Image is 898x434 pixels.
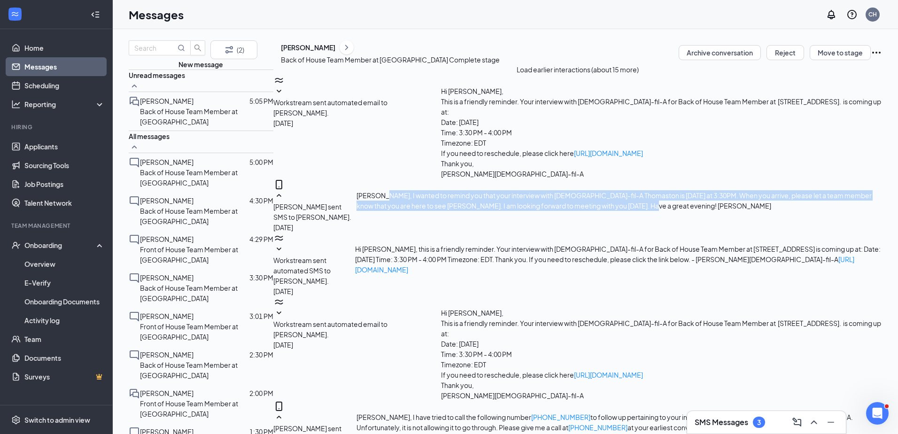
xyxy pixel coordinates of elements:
[846,9,858,20] svg: QuestionInfo
[273,202,351,221] span: [PERSON_NAME] sent SMS to [PERSON_NAME].
[140,320,273,341] p: Front of House Team Member at [GEOGRAPHIC_DATA]
[273,256,331,285] span: Workstream sent automated SMS to [PERSON_NAME].
[140,349,194,357] span: [PERSON_NAME]
[273,190,285,201] svg: SmallChevronUp
[24,367,105,386] a: SurveysCrown
[24,330,105,349] a: Team
[129,310,140,321] svg: ChatInactive
[140,243,273,263] p: Front of House Team Member at [GEOGRAPHIC_DATA]
[140,281,273,302] p: Back of House Team Member at [GEOGRAPHIC_DATA]
[273,308,285,319] svg: SmallChevronDown
[441,339,882,370] p: Date: [DATE] Time: 3:30 PM - 4:00 PM Timezone: EDT
[441,86,882,96] p: Hi [PERSON_NAME],
[140,272,194,280] span: [PERSON_NAME]
[441,308,882,318] p: Hi [PERSON_NAME],
[24,273,105,292] a: E-Verify
[249,155,273,166] p: 5:00 PM
[273,244,285,255] svg: SmallChevronDown
[129,232,140,244] svg: ChatInactive
[11,240,21,250] svg: UserCheck
[790,415,805,430] button: ComposeMessage
[249,232,273,243] p: 4:29 PM
[11,123,103,131] div: Hiring
[140,156,194,165] span: [PERSON_NAME]
[826,9,837,20] svg: Notifications
[810,45,871,60] button: Move to stage
[441,318,882,339] p: This is a friendly reminder. Your interview with [DEMOGRAPHIC_DATA]-fil-A for Back of House Team ...
[24,100,105,109] div: Reporting
[24,57,105,76] a: Messages
[281,43,335,52] div: [PERSON_NAME]
[441,169,882,179] p: [PERSON_NAME][DEMOGRAPHIC_DATA]-fil-A
[791,417,803,428] svg: ComposeMessage
[441,158,882,169] p: Thank you,
[757,418,761,426] div: 3
[24,255,105,273] a: Overview
[355,245,881,274] span: Hi [PERSON_NAME], this is a friendly reminder. Your interview with [DEMOGRAPHIC_DATA]-fil-A for B...
[273,86,285,97] svg: SmallChevronDown
[190,40,205,55] button: search
[871,47,882,58] svg: Ellipses
[24,175,105,194] a: Job Postings
[91,10,100,19] svg: Collapse
[24,156,105,175] a: Sourcing Tools
[24,76,105,95] a: Scheduling
[129,348,140,359] svg: ChatInactive
[517,64,639,75] button: Load earlier interactions (about 15 more)
[191,44,205,52] span: search
[273,320,387,339] span: Workstream sent automated email to [PERSON_NAME].
[24,349,105,367] a: Documents
[129,194,140,205] svg: ChatInactive
[281,54,500,65] p: Back of House Team Member at [GEOGRAPHIC_DATA] Complete stage
[679,45,761,60] button: Archive conversation
[140,387,194,396] span: [PERSON_NAME]
[140,397,273,418] p: Front of House Team Member at [GEOGRAPHIC_DATA]
[249,271,273,281] p: 3:30 PM
[134,43,176,53] input: Search
[866,402,889,425] iframe: Intercom live chat
[441,380,882,390] p: Thank you,
[273,98,387,117] span: Workstream sent automated email to [PERSON_NAME].
[140,95,194,104] span: [PERSON_NAME]
[441,370,882,380] p: If you need to reschedule, please click here
[140,195,194,203] span: [PERSON_NAME]
[11,100,21,109] svg: Analysis
[342,42,351,53] svg: ChevronRight
[210,40,257,59] button: Filter (2)
[249,310,273,320] p: 3:01 PM
[24,415,90,425] div: Switch to admin view
[129,387,140,398] svg: DoubleChat
[868,10,877,18] div: CH
[140,310,194,319] span: [PERSON_NAME]
[574,371,643,379] a: [URL][DOMAIN_NAME]
[178,59,223,70] button: New message
[178,44,185,52] svg: MagnifyingGlass
[11,222,103,230] div: Team Management
[574,149,643,157] a: [URL][DOMAIN_NAME]
[249,194,273,204] p: 4:30 PM
[24,240,97,250] div: Onboarding
[224,44,235,55] svg: Filter
[273,222,293,232] span: [DATE]
[140,204,273,225] p: Back of House Team Member at [GEOGRAPHIC_DATA]
[273,296,285,308] svg: WorkstreamLogo
[531,413,590,421] a: [PHONE_NUMBER]
[441,96,882,117] p: This is a friendly reminder. Your interview with [DEMOGRAPHIC_DATA]-fil-A for Back of House Team ...
[273,340,293,350] span: [DATE]
[808,417,820,428] svg: ChevronUp
[129,131,170,139] span: All messages
[24,39,105,57] a: Home
[11,415,21,425] svg: Settings
[140,233,194,242] span: [PERSON_NAME]
[140,166,273,186] p: Back of House Team Member at [GEOGRAPHIC_DATA]
[273,401,285,412] svg: MobileSms
[249,94,273,105] p: 5:05 PM
[441,148,882,158] p: If you need to reschedule, please click here
[273,75,285,86] svg: WorkstreamLogo
[441,390,882,401] p: [PERSON_NAME][DEMOGRAPHIC_DATA]-fil-A
[695,417,748,427] h3: SMS Messages
[273,412,285,423] svg: SmallChevronUp
[823,415,838,430] button: Minimize
[129,79,140,90] svg: SmallChevronUp
[24,194,105,212] a: Talent Network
